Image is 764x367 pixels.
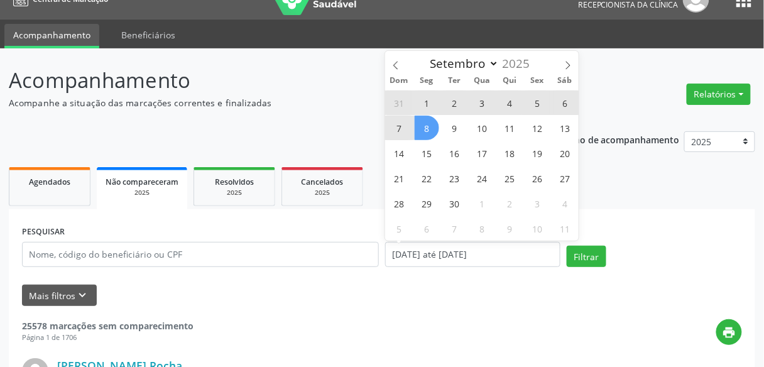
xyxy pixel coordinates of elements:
span: Setembro 29, 2025 [415,191,439,216]
div: Página 1 de 1706 [22,332,194,343]
i: print [723,326,736,339]
span: Setembro 1, 2025 [415,90,439,115]
a: Beneficiários [112,24,184,46]
span: Outubro 6, 2025 [415,216,439,241]
span: Outubro 11, 2025 [553,216,577,241]
span: Outubro 1, 2025 [470,191,494,216]
button: Relatórios [687,84,751,105]
span: Setembro 16, 2025 [442,141,467,165]
span: Cancelados [302,177,344,187]
span: Não compareceram [106,177,178,187]
span: Setembro 9, 2025 [442,116,467,140]
span: Setembro 12, 2025 [525,116,550,140]
span: Setembro 18, 2025 [498,141,522,165]
button: Filtrar [567,246,606,267]
span: Setembro 2, 2025 [442,90,467,115]
span: Outubro 5, 2025 [387,216,412,241]
div: 2025 [106,188,178,197]
div: 2025 [203,188,266,197]
i: keyboard_arrow_down [76,288,90,302]
span: Outubro 8, 2025 [470,216,494,241]
span: Setembro 15, 2025 [415,141,439,165]
span: Setembro 28, 2025 [387,191,412,216]
button: print [716,319,742,345]
button: Mais filtroskeyboard_arrow_down [22,285,97,307]
span: Resolvidos [215,177,254,187]
p: Acompanhamento [9,65,532,96]
span: Setembro 11, 2025 [498,116,522,140]
a: Acompanhamento [4,24,99,48]
label: PESQUISAR [22,222,65,242]
span: Setembro 17, 2025 [470,141,494,165]
span: Outubro 2, 2025 [498,191,522,216]
span: Outubro 7, 2025 [442,216,467,241]
span: Outubro 9, 2025 [498,216,522,241]
p: Ano de acompanhamento [569,131,680,147]
span: Seg [413,77,440,85]
span: Setembro 14, 2025 [387,141,412,165]
span: Setembro 30, 2025 [442,191,467,216]
span: Setembro 25, 2025 [498,166,522,190]
span: Ter [440,77,468,85]
span: Setembro 8, 2025 [415,116,439,140]
span: Setembro 10, 2025 [470,116,494,140]
span: Setembro 24, 2025 [470,166,494,190]
span: Setembro 22, 2025 [415,166,439,190]
span: Sex [523,77,551,85]
span: Outubro 4, 2025 [553,191,577,216]
span: Setembro 21, 2025 [387,166,412,190]
span: Setembro 5, 2025 [525,90,550,115]
span: Setembro 4, 2025 [498,90,522,115]
span: Setembro 13, 2025 [553,116,577,140]
span: Agendados [29,177,70,187]
select: Month [424,55,499,72]
span: Qua [468,77,496,85]
input: Nome, código do beneficiário ou CPF [22,242,379,267]
span: Setembro 6, 2025 [553,90,577,115]
span: Setembro 7, 2025 [387,116,412,140]
span: Setembro 3, 2025 [470,90,494,115]
span: Setembro 26, 2025 [525,166,550,190]
span: Qui [496,77,523,85]
div: 2025 [291,188,354,197]
span: Setembro 27, 2025 [553,166,577,190]
span: Outubro 10, 2025 [525,216,550,241]
span: Outubro 3, 2025 [525,191,550,216]
span: Sáb [551,77,579,85]
strong: 25578 marcações sem comparecimento [22,320,194,332]
p: Acompanhe a situação das marcações correntes e finalizadas [9,96,532,109]
span: Setembro 23, 2025 [442,166,467,190]
span: Setembro 20, 2025 [553,141,577,165]
span: Dom [385,77,413,85]
span: Setembro 19, 2025 [525,141,550,165]
input: Selecione um intervalo [385,242,560,267]
span: Agosto 31, 2025 [387,90,412,115]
